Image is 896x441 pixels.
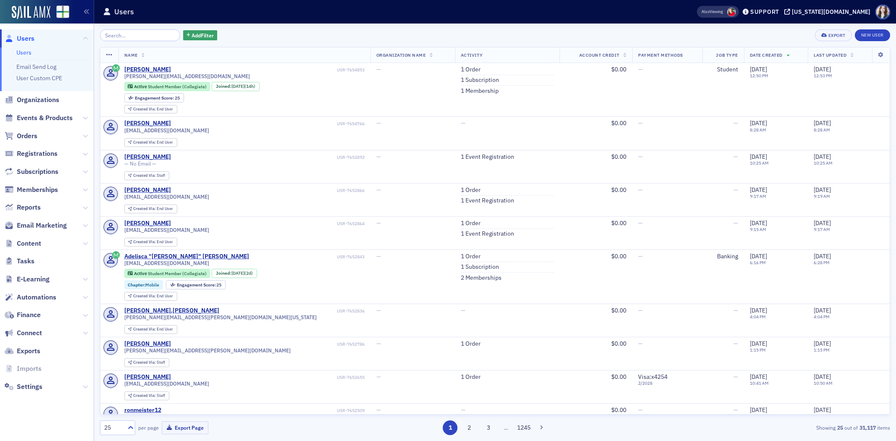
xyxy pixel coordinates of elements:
[135,96,180,100] div: 25
[5,293,56,302] a: Automations
[133,293,157,299] span: Created Via :
[814,127,830,133] time: 8:28 AM
[638,219,643,227] span: —
[17,275,50,284] span: E-Learning
[133,327,173,332] div: End User
[814,260,830,265] time: 6:28 PM
[124,325,177,334] div: Created Via: End User
[376,52,426,58] span: Organization Name
[5,149,58,158] a: Registrations
[858,424,877,431] strong: 31,117
[124,253,249,260] div: Adelisca "[PERSON_NAME]" [PERSON_NAME]
[212,269,257,278] div: Joined: 2025-10-07 00:00:00
[124,93,184,102] div: Engagement Score: 25
[814,252,831,260] span: [DATE]
[376,373,381,381] span: —
[133,206,157,211] span: Created Via :
[124,120,171,127] a: [PERSON_NAME]
[750,413,766,419] time: 4:59 PM
[133,393,157,398] span: Created Via :
[177,282,217,288] span: Engagement Score :
[17,257,34,266] span: Tasks
[124,391,169,400] div: Created Via: Staff
[461,274,502,282] a: 2 Memberships
[17,221,67,230] span: Email Marketing
[376,66,381,73] span: —
[124,66,171,73] a: [PERSON_NAME]
[133,326,157,332] span: Created Via :
[135,95,175,101] span: Engagement Score :
[611,252,626,260] span: $0.00
[638,153,643,160] span: —
[461,220,481,227] a: 1 Order
[124,220,171,227] a: [PERSON_NAME]
[16,74,62,82] a: User Custom CPE
[133,360,157,365] span: Created Via :
[17,239,41,248] span: Content
[172,67,365,73] div: USR-7654853
[814,193,830,199] time: 9:19 AM
[461,153,514,161] a: 1 Event Registration
[638,119,643,127] span: —
[784,9,873,15] button: [US_STATE][DOMAIN_NAME]
[702,9,709,14] div: Also
[611,373,626,381] span: $0.00
[5,203,41,212] a: Reports
[172,221,365,226] div: USR-7652864
[17,203,41,212] span: Reports
[5,95,59,105] a: Organizations
[124,407,161,414] div: ronmeister12
[750,186,767,194] span: [DATE]
[815,29,851,41] button: Export
[124,73,250,79] span: [PERSON_NAME][EMAIL_ADDRESS][DOMAIN_NAME]
[124,260,209,266] span: [EMAIL_ADDRESS][DOMAIN_NAME]
[128,84,206,89] a: Active Student Member (Collegiate)
[124,292,177,301] div: Created Via: End User
[814,347,830,353] time: 1:15 PM
[638,406,643,414] span: —
[750,380,769,386] time: 10:41 AM
[611,119,626,127] span: $0.00
[17,328,42,338] span: Connect
[733,373,738,381] span: —
[100,29,180,41] input: Search…
[750,52,783,58] span: Date Created
[5,113,73,123] a: Events & Products
[133,173,157,178] span: Created Via :
[250,254,365,260] div: USR-7652843
[708,66,738,73] div: Student
[172,188,365,193] div: USR-7652866
[50,5,69,20] a: View Homepage
[5,167,58,176] a: Subscriptions
[124,127,209,134] span: [EMAIL_ADDRESS][DOMAIN_NAME]
[172,155,365,160] div: USR-7652892
[17,167,58,176] span: Subscriptions
[124,307,219,315] div: [PERSON_NAME].[PERSON_NAME]
[148,84,207,89] span: Student Member (Collegiate)
[12,6,50,19] a: SailAMX
[638,340,643,347] span: —
[183,30,218,41] button: AddFilter
[461,119,465,127] span: —
[192,31,214,39] span: Add Filter
[124,340,171,348] a: [PERSON_NAME]
[814,314,830,320] time: 4:04 PM
[124,160,156,167] span: — No Email —
[733,219,738,227] span: —
[814,219,831,227] span: [DATE]
[128,282,145,288] span: Chapter :
[792,8,870,16] div: [US_STATE][DOMAIN_NAME]
[750,307,767,314] span: [DATE]
[733,119,738,127] span: —
[163,408,365,413] div: USR-7652509
[727,8,736,16] span: Megan Hughes
[750,193,766,199] time: 9:17 AM
[814,119,831,127] span: [DATE]
[443,420,457,435] button: 1
[461,76,499,84] a: 1 Subscription
[5,382,42,391] a: Settings
[611,186,626,194] span: $0.00
[124,314,317,320] span: [PERSON_NAME][EMAIL_ADDRESS][PERSON_NAME][DOMAIN_NAME][US_STATE]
